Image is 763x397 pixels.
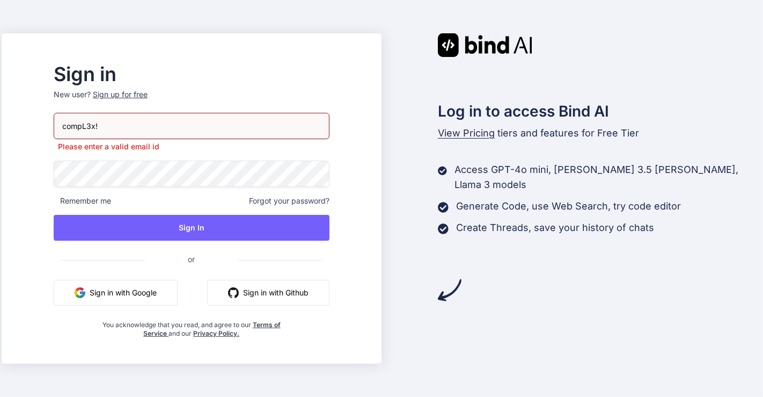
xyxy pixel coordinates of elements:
h2: Sign in [54,66,329,83]
p: New user? [54,89,329,113]
img: Bind AI logo [438,33,532,57]
a: Privacy Policy. [193,329,239,337]
img: google [75,287,85,298]
p: Generate Code, use Web Search, try code editor [456,199,681,214]
span: or [145,246,238,272]
img: github [228,287,239,298]
button: Sign in with Google [54,280,178,306]
p: Access GPT-4o mini, [PERSON_NAME] 3.5 [PERSON_NAME], Llama 3 models [454,162,761,192]
img: arrow [438,278,461,302]
p: Create Threads, save your history of chats [456,220,654,235]
p: Please enter a valid email id [54,141,329,152]
span: Remember me [54,196,111,206]
p: tiers and features for Free Tier [438,126,762,141]
a: Terms of Service [143,321,281,337]
button: Sign in with Github [207,280,329,306]
span: View Pricing [438,127,495,139]
h2: Log in to access Bind AI [438,100,762,122]
button: Sign In [54,215,329,241]
div: You acknowledge that you read, and agree to our and our [99,314,283,338]
input: Login or Email [54,113,329,139]
span: Forgot your password? [249,196,329,206]
div: Sign up for free [93,89,148,100]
